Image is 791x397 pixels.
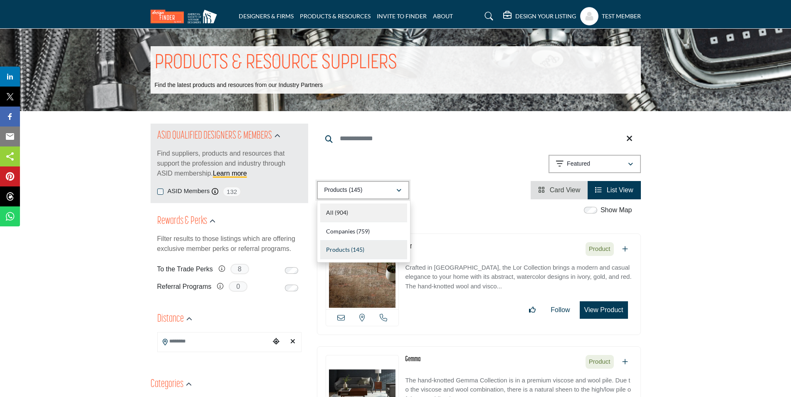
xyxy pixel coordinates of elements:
span: Product [586,242,614,256]
h3: Gemma [405,355,421,365]
span: 8 [230,264,249,274]
img: Lor [326,243,399,309]
span: 0 [229,281,247,292]
label: To the Trade Perks [157,262,213,276]
p: Crafted in [GEOGRAPHIC_DATA], the Lor Collection brings a modern and casual elegance to your home... [405,263,632,291]
button: Like product [524,302,541,318]
a: Search [477,10,499,23]
button: View Product [580,301,628,319]
h2: Distance [157,312,184,327]
p: Find the latest products and resources from our Industry Partners [155,81,323,89]
b: (145) [351,246,364,253]
p: Featured [567,160,590,168]
input: Switch to Referral Programs [285,285,298,291]
div: Choose your current location [270,333,282,351]
label: Show Map [601,205,632,215]
div: Clear search location [287,333,299,351]
input: Switch to To the Trade Perks [285,267,298,274]
a: Add To List For Product [622,358,628,365]
button: Show hide supplier dropdown [580,7,598,25]
h5: Test Member [602,12,641,20]
b: (904) [335,209,348,216]
li: List View [588,181,640,199]
span: 132 [222,186,241,197]
h2: Categories [151,377,183,392]
div: DESIGN YOUR LISTING [503,11,576,21]
span: List View [607,186,633,194]
a: Learn more [213,170,247,177]
span: Product [586,355,614,369]
span: All [326,209,334,216]
a: DESIGNERS & FIRMS [239,12,294,20]
input: Search Keyword [317,129,641,149]
img: Site Logo [151,10,221,23]
h1: PRODUCTS & RESOURCE SUPPLIERS [155,50,397,76]
a: View Card [538,186,580,194]
a: ABOUT [433,12,453,20]
input: Search Location [158,333,270,349]
a: Crafted in [GEOGRAPHIC_DATA], the Lor Collection brings a modern and casual elegance to your home... [405,258,632,291]
input: ASID Members checkbox [157,189,163,195]
div: Products (145) [317,200,410,263]
span: Card View [550,186,581,194]
a: Add To List For Product [622,246,628,253]
button: Products (145) [317,181,409,199]
p: Products (145) [324,186,363,194]
button: Follow [545,302,575,318]
b: (759) [356,228,370,235]
a: View List [595,186,633,194]
h5: DESIGN YOUR LISTING [515,12,576,20]
p: Find suppliers, products and resources that support the profession and industry through ASID memb... [157,149,302,179]
h2: ASID QUALIFIED DESIGNERS & MEMBERS [157,129,272,144]
label: ASID Members [168,186,210,196]
button: Featured [549,155,641,173]
h2: Rewards & Perks [157,214,207,229]
span: Companies [326,228,355,235]
span: Products [326,246,350,253]
li: Card View [531,181,588,199]
p: Filter results to those listings which are offering exclusive member perks or referral programs. [157,234,302,254]
a: INVITE TO FINDER [377,12,427,20]
label: Referral Programs [157,279,212,294]
a: Gemma [405,356,421,363]
a: PRODUCTS & RESOURCES [300,12,371,20]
